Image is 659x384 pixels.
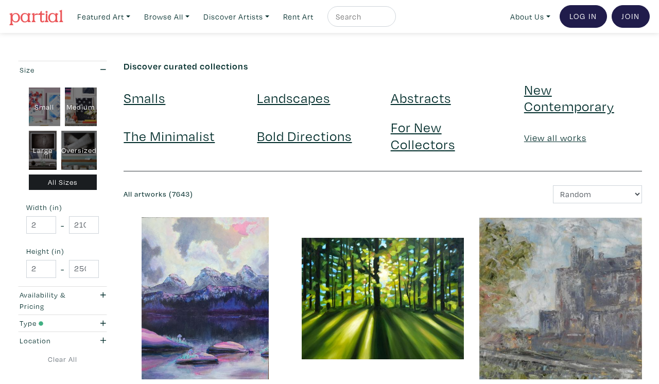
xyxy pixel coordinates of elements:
[61,218,64,232] span: -
[20,64,81,76] div: Size
[560,5,607,28] a: Log In
[26,248,99,255] small: Height (in)
[20,335,81,346] div: Location
[140,6,194,27] a: Browse All
[17,287,108,315] button: Availability & Pricing
[391,118,455,152] a: For New Collectors
[524,132,586,144] a: View all works
[124,127,215,145] a: The Minimalist
[29,88,61,127] div: Small
[391,89,451,107] a: Abstracts
[524,80,614,115] a: New Contemporary
[17,315,108,332] button: Type
[124,190,375,199] h6: All artworks (7643)
[61,131,97,170] div: Oversized
[124,61,642,72] h6: Discover curated collections
[257,127,352,145] a: Bold Directions
[61,262,64,276] span: -
[257,89,330,107] a: Landscapes
[20,289,81,311] div: Availability & Pricing
[124,89,165,107] a: Smalls
[335,10,386,23] input: Search
[17,61,108,78] button: Size
[65,88,97,127] div: Medium
[199,6,274,27] a: Discover Artists
[506,6,555,27] a: About Us
[26,204,99,211] small: Width (in)
[612,5,650,28] a: Join
[73,6,135,27] a: Featured Art
[29,131,57,170] div: Large
[20,318,81,329] div: Type
[279,6,318,27] a: Rent Art
[17,332,108,349] button: Location
[17,354,108,365] a: Clear All
[29,174,97,190] div: All Sizes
